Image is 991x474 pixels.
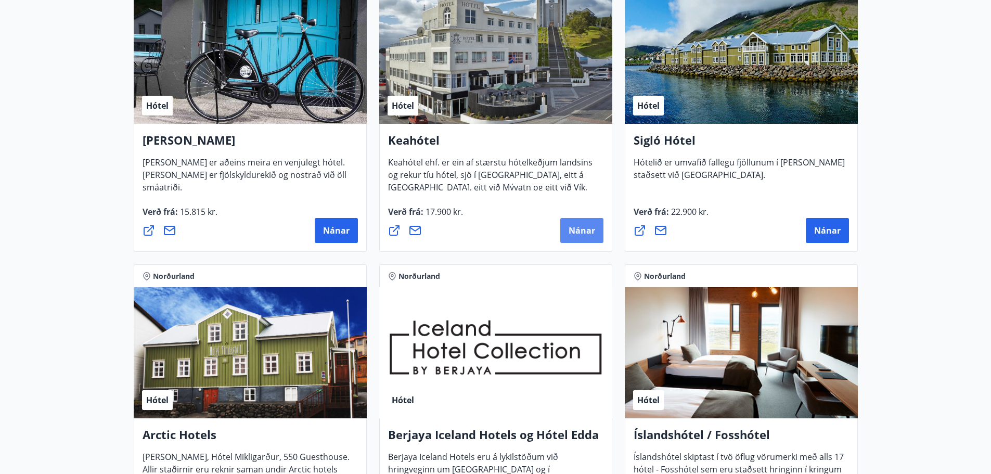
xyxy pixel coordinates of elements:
[315,218,358,243] button: Nánar
[392,394,414,406] span: Hótel
[637,100,660,111] span: Hótel
[146,100,169,111] span: Hótel
[388,427,603,451] h4: Berjaya Iceland Hotels og Hótel Edda
[143,206,217,226] span: Verð frá :
[323,225,350,236] span: Nánar
[392,100,414,111] span: Hótel
[634,427,849,451] h4: Íslandshótel / Fosshótel
[388,132,603,156] h4: Keahótel
[569,225,595,236] span: Nánar
[388,157,593,226] span: Keahótel ehf. er ein af stærstu hótelkeðjum landsins og rekur tíu hótel, sjö í [GEOGRAPHIC_DATA],...
[634,132,849,156] h4: Sigló Hótel
[143,427,358,451] h4: Arctic Hotels
[398,271,440,281] span: Norðurland
[143,157,346,201] span: [PERSON_NAME] er aðeins meira en venjulegt hótel. [PERSON_NAME] er fjölskyldurekið og nostrað við...
[560,218,603,243] button: Nánar
[806,218,849,243] button: Nánar
[146,394,169,406] span: Hótel
[153,271,195,281] span: Norðurland
[669,206,709,217] span: 22.900 kr.
[388,206,463,226] span: Verð frá :
[143,132,358,156] h4: [PERSON_NAME]
[178,206,217,217] span: 15.815 kr.
[814,225,841,236] span: Nánar
[644,271,686,281] span: Norðurland
[634,206,709,226] span: Verð frá :
[423,206,463,217] span: 17.900 kr.
[634,157,845,189] span: Hótelið er umvafið fallegu fjöllunum í [PERSON_NAME] staðsett við [GEOGRAPHIC_DATA].
[637,394,660,406] span: Hótel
